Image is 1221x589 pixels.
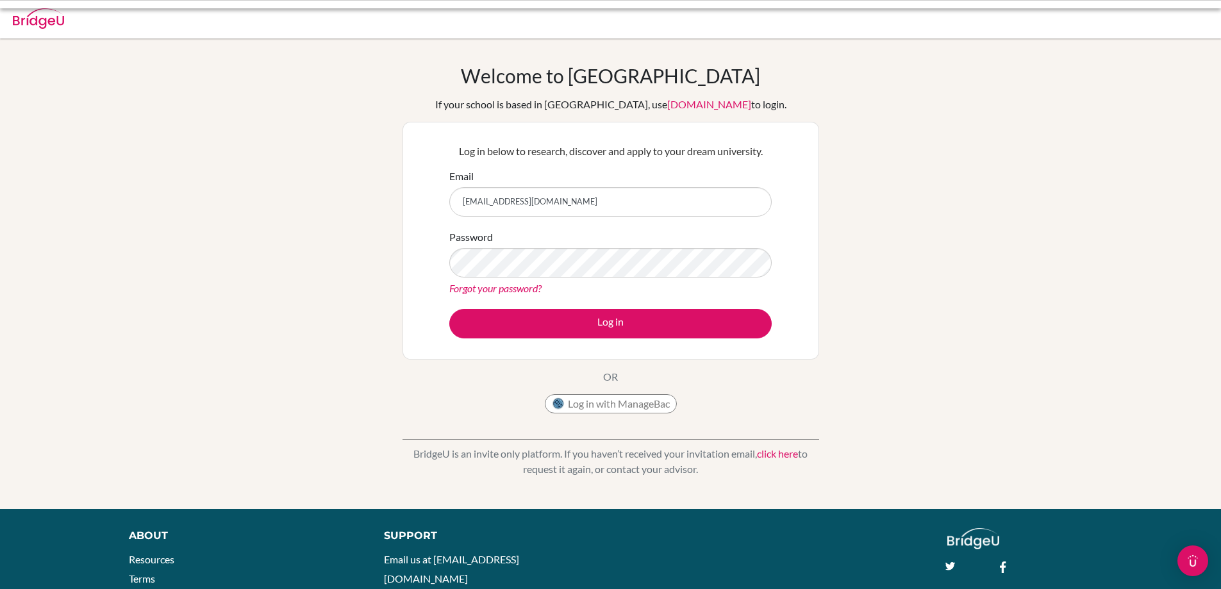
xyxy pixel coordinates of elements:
div: Open Intercom Messenger [1177,545,1208,576]
div: About [129,528,355,543]
a: Forgot your password? [449,282,542,294]
img: logo_white@2x-f4f0deed5e89b7ecb1c2cc34c3e3d731f90f0f143d5ea2071677605dd97b5244.png [947,528,999,549]
a: Resources [129,553,174,565]
button: Log in [449,309,772,338]
div: Support [384,528,595,543]
a: Terms [129,572,155,585]
p: BridgeU is an invite only platform. If you haven’t received your invitation email, to request it ... [403,446,819,477]
label: Email [449,169,474,184]
div: If your school is based in [GEOGRAPHIC_DATA], use to login. [435,97,786,112]
a: [DOMAIN_NAME] [667,98,751,110]
label: Password [449,229,493,245]
h1: Welcome to [GEOGRAPHIC_DATA] [461,64,760,87]
img: Bridge-U [13,8,64,29]
p: Log in below to research, discover and apply to your dream university. [449,144,772,159]
a: click here [757,447,798,460]
p: OR [603,369,618,385]
a: Email us at [EMAIL_ADDRESS][DOMAIN_NAME] [384,553,519,585]
button: Log in with ManageBac [545,394,677,413]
